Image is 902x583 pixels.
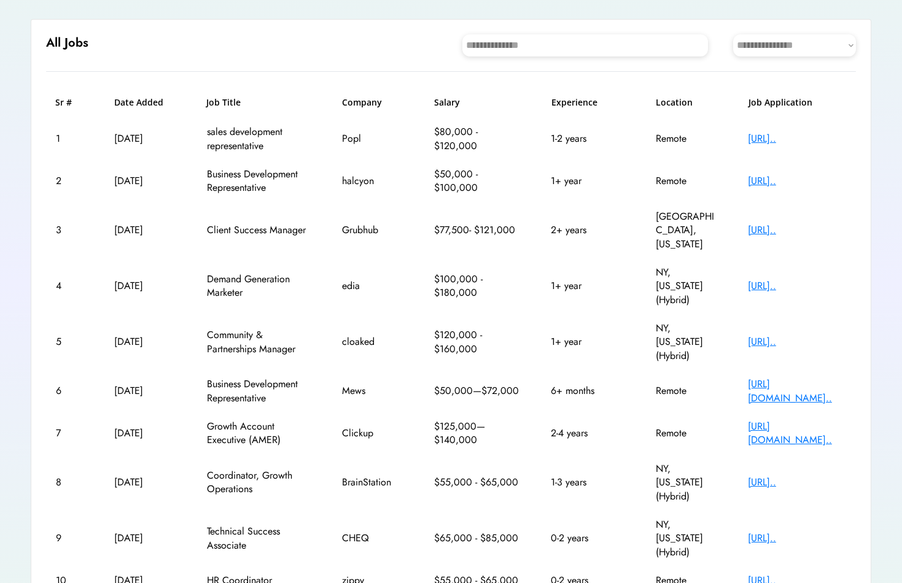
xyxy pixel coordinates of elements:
div: 5 [56,335,84,349]
h6: Experience [551,96,625,109]
div: $65,000 - $85,000 [434,531,520,545]
div: 6 [56,384,84,398]
div: $77,500- $121,000 [434,223,520,237]
div: 1+ year [551,174,624,188]
div: NY, [US_STATE] (Hybrid) [656,266,717,307]
div: Mews [342,384,403,398]
div: Remote [656,427,717,440]
div: Popl [342,132,403,145]
div: BrainStation [342,476,403,489]
div: Community & Partnerships Manager [207,328,311,356]
div: $125,000—$140,000 [434,420,520,447]
div: [DATE] [114,279,176,293]
div: 1-2 years [551,132,624,145]
div: [DATE] [114,384,176,398]
h6: All Jobs [46,34,88,52]
div: Remote [656,132,717,145]
div: 1 [56,132,84,145]
div: [DATE] [114,476,176,489]
div: Client Success Manager [207,223,311,237]
div: 3 [56,223,84,237]
div: [URL].. [748,279,846,293]
div: Growth Account Executive (AMER) [207,420,311,447]
div: 0-2 years [551,531,624,545]
div: $120,000 - $160,000 [434,328,520,356]
div: 1+ year [551,335,624,349]
div: CHEQ [342,531,403,545]
div: Grubhub [342,223,403,237]
div: Coordinator, Growth Operations [207,469,311,496]
div: [DATE] [114,531,176,545]
div: 4 [56,279,84,293]
div: Remote [656,384,717,398]
div: 9 [56,531,84,545]
div: [DATE] [114,223,176,237]
div: Business Development Representative [207,377,311,405]
div: $55,000 - $65,000 [434,476,520,489]
div: [URL][DOMAIN_NAME].. [748,420,846,447]
div: [DATE] [114,174,176,188]
div: [URL].. [748,132,846,145]
div: 2 [56,174,84,188]
h6: Company [342,96,403,109]
div: 7 [56,427,84,440]
div: [URL].. [748,476,846,489]
div: 8 [56,476,84,489]
h6: Job Title [206,96,241,109]
div: sales development representative [207,125,311,153]
div: cloaked [342,335,403,349]
div: $100,000 - $180,000 [434,272,520,300]
div: [URL].. [748,531,846,545]
div: Clickup [342,427,403,440]
div: Demand Generation Marketer [207,272,311,300]
div: [DATE] [114,335,176,349]
div: 6+ months [551,384,624,398]
div: [URL].. [748,335,846,349]
div: [GEOGRAPHIC_DATA], [US_STATE] [656,210,717,251]
div: [URL].. [748,174,846,188]
div: NY, [US_STATE] (Hybrid) [656,462,717,503]
div: [DATE] [114,427,176,440]
div: 1-3 years [551,476,624,489]
div: 2+ years [551,223,624,237]
div: $50,000—$72,000 [434,384,520,398]
div: $50,000 - $100,000 [434,168,520,195]
h6: Location [656,96,717,109]
div: NY, [US_STATE] (Hybrid) [656,518,717,559]
div: Technical Success Associate [207,525,311,552]
div: halcyon [342,174,403,188]
div: NY, [US_STATE] (Hybrid) [656,322,717,363]
div: $80,000 - $120,000 [434,125,520,153]
div: edia [342,279,403,293]
div: 1+ year [551,279,624,293]
h6: Sr # [55,96,83,109]
div: [DATE] [114,132,176,145]
h6: Date Added [114,96,176,109]
div: [URL].. [748,223,846,237]
h6: Salary [434,96,520,109]
div: Remote [656,174,717,188]
div: [URL][DOMAIN_NAME].. [748,377,846,405]
div: 2-4 years [551,427,624,440]
div: Business Development Representative [207,168,311,195]
h6: Job Application [748,96,847,109]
